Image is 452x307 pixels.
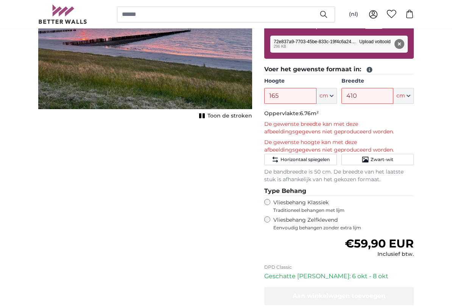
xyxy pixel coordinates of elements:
[264,169,414,184] p: De bandbreedte is 50 cm. De breedte van het laatste stuk is afhankelijk van het gekozen formaat.
[343,8,364,21] button: (nl)
[273,217,414,231] label: Vliesbehang Zelfklevend
[273,225,414,231] span: Eenvoudig behangen zonder extra lijm
[264,139,414,154] p: De gewenste hoogte kan met deze afbeeldingsgegevens niet geproduceerd worden.
[264,272,414,281] p: Geschatte [PERSON_NAME]: 6 okt - 8 okt
[281,157,330,163] span: Horizontaal spiegelen
[264,187,414,196] legend: Type Behang
[320,92,328,100] span: cm
[38,5,87,24] img: Betterwalls
[273,199,400,214] label: Vliesbehang Klassiek
[264,110,414,118] p: Oppervlakte:
[264,121,414,136] p: De gewenste breedte kan met deze afbeeldingsgegevens niet geproduceerd worden.
[264,287,414,305] button: Aan winkelwagen toevoegen
[396,92,405,100] span: cm
[207,113,252,120] span: Toon de stroken
[316,88,337,104] button: cm
[293,293,385,300] span: Aan winkelwagen toevoegen
[345,251,414,258] div: Inclusief btw.
[197,111,252,122] button: Toon de stroken
[264,154,337,166] button: Horizontaal spiegelen
[345,237,414,251] span: €59,90 EUR
[273,208,400,214] span: Traditioneel behangen met lijm
[264,265,414,271] p: DPD Classic
[300,110,319,117] span: 6.76m²
[264,65,414,75] legend: Voer het gewenste formaat in:
[264,78,337,85] label: Hoogte
[341,154,414,166] button: Zwart-wit
[393,88,414,104] button: cm
[371,157,393,163] span: Zwart-wit
[341,78,414,85] label: Breedte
